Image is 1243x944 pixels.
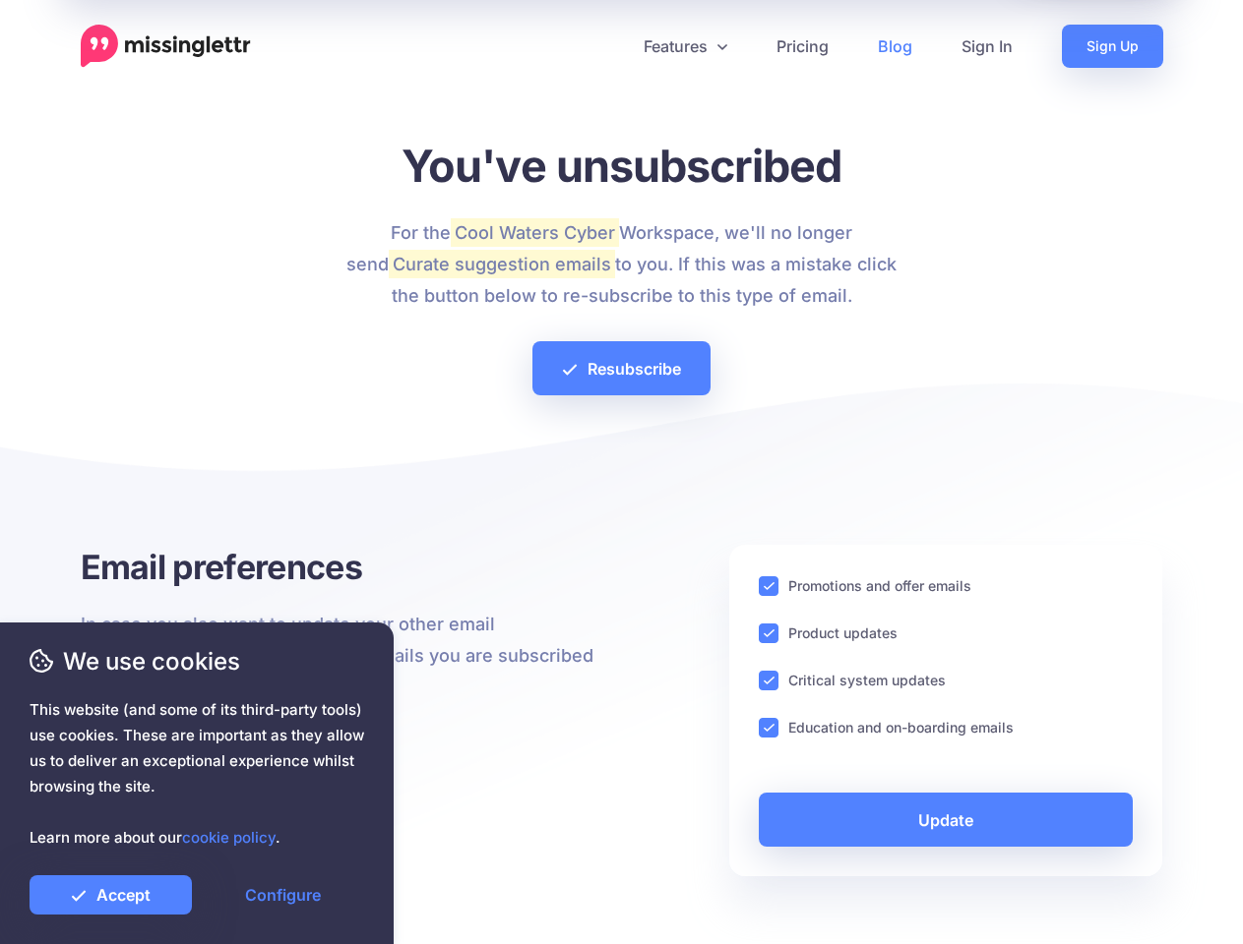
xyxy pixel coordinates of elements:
p: In case you also want to update your other email preferences, below are the other emails you are ... [81,609,607,703]
a: Features [619,25,752,68]
mark: Curate suggestion emails [389,250,614,277]
mark: Cool Waters Cyber [451,218,618,246]
a: Blog [853,25,937,68]
a: Resubscribe [532,341,711,395]
a: Sign Up [1062,25,1163,68]
p: For the Workspace, we'll no longer send to you. If this was a mistake click the button below to r... [343,217,900,312]
span: This website (and some of its third-party tools) use cookies. These are important as they allow u... [30,697,364,851]
a: Accept [30,875,192,914]
label: Product updates [788,621,898,644]
a: Pricing [752,25,853,68]
a: Configure [202,875,364,914]
h1: You've unsubscribed [343,139,900,193]
a: cookie policy [182,828,276,847]
span: We use cookies [30,644,364,678]
h3: Email preferences [81,545,607,589]
a: Sign In [937,25,1037,68]
a: Update [759,793,1134,847]
label: Critical system updates [788,669,946,691]
label: Promotions and offer emails [788,574,971,597]
label: Education and on-boarding emails [788,716,1014,738]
